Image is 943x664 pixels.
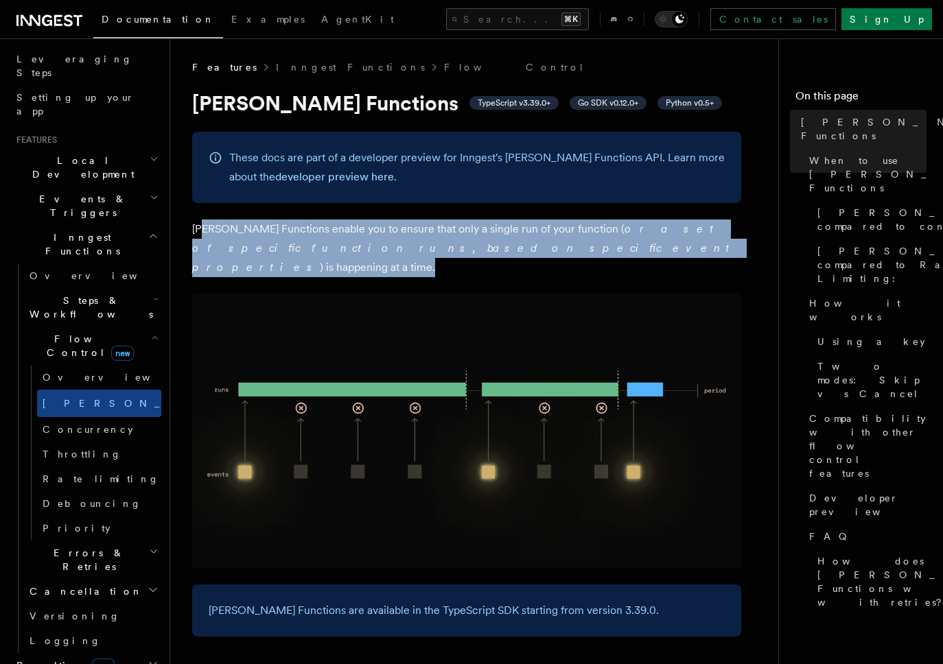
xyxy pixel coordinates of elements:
span: Python v0.5+ [666,97,714,108]
span: AgentKit [321,14,394,25]
span: Debouncing [43,498,141,509]
a: Sign Up [841,8,932,30]
button: Errors & Retries [24,541,161,579]
a: When to use [PERSON_NAME] Functions [804,148,927,200]
span: Overview [30,270,171,281]
img: Singleton Functions only process one run at a time. [192,294,741,568]
span: TypeScript v3.39.0+ [478,97,550,108]
span: Using a key [817,335,925,348]
span: Logging [30,635,101,646]
span: Priority [43,523,110,534]
span: Developer preview [809,491,927,519]
div: Flow Controlnew [24,365,161,541]
span: Versioning [30,610,120,621]
a: Examples [223,4,313,37]
span: Go SDK v0.12.0+ [578,97,638,108]
h1: [PERSON_NAME] Functions [192,91,741,115]
a: Inngest Functions [276,60,425,74]
span: Leveraging Steps [16,54,132,78]
a: Debouncing [37,491,161,516]
span: Local Development [11,154,150,181]
button: Events & Triggers [11,187,161,225]
span: Setting up your app [16,92,135,117]
a: How it works [804,291,927,329]
a: Documentation [93,4,223,38]
a: AgentKit [313,4,402,37]
span: Examples [231,14,305,25]
p: [PERSON_NAME] Functions are available in the TypeScript SDK starting from version 3.39.0. [209,601,725,620]
span: Overview [43,372,184,383]
span: Features [11,134,57,145]
a: Compatibility with other flow control features [804,406,927,486]
span: Inngest Functions [11,230,148,258]
a: [PERSON_NAME] compared to Rate Limiting: [812,239,927,291]
kbd: ⌘K [561,12,581,26]
em: or a set of specific function runs, based on specific event properties [192,222,736,274]
span: [PERSON_NAME] [43,398,244,409]
button: Steps & Workflows [24,288,161,327]
a: Using a key [812,329,927,354]
button: Local Development [11,148,161,187]
span: How it works [809,296,927,324]
a: Developer preview [804,486,927,524]
a: Setting up your app [11,85,161,123]
a: Rate limiting [37,466,161,491]
button: Flow Controlnew [24,327,161,365]
button: Search...⌘K [446,8,589,30]
div: Inngest Functions [11,263,161,653]
span: Events & Triggers [11,192,150,220]
a: [PERSON_NAME] [37,390,161,417]
a: [PERSON_NAME] Functions [795,110,927,148]
span: Flow Control [24,332,151,359]
a: Overview [37,365,161,390]
a: Versioning [24,604,161,628]
a: Contact sales [710,8,836,30]
span: Documentation [102,14,215,25]
h4: On this page [795,88,927,110]
a: Overview [24,263,161,288]
a: Priority [37,516,161,541]
span: Rate limiting [43,473,159,484]
button: Cancellation [24,579,161,604]
a: Flow Control [444,60,585,74]
span: Cancellation [24,584,143,598]
a: How does [PERSON_NAME] Functions work with retries? [812,549,927,615]
span: Errors & Retries [24,546,149,573]
span: Features [192,60,257,74]
a: FAQ [804,524,927,549]
span: Concurrency [43,424,133,435]
a: Concurrency [37,417,161,442]
span: new [111,346,134,361]
a: developer preview here [275,170,394,183]
button: Inngest Functions [11,225,161,263]
a: Two modes: Skip vs Cancel [812,354,927,406]
span: Compatibility with other flow control features [809,412,927,480]
span: Two modes: Skip vs Cancel [817,359,927,401]
a: Throttling [37,442,161,466]
a: [PERSON_NAME] compared to concurrency: [812,200,927,239]
span: Steps & Workflows [24,294,153,321]
p: [PERSON_NAME] Functions enable you to ensure that only a single run of your function ( ) is happe... [192,220,741,277]
span: FAQ [809,530,854,543]
span: Throttling [43,449,121,460]
button: Toggle dark mode [655,11,688,27]
a: Logging [24,628,161,653]
a: Leveraging Steps [11,47,161,85]
p: These docs are part of a developer preview for Inngest's [PERSON_NAME] Functions API. Learn more ... [229,148,725,187]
